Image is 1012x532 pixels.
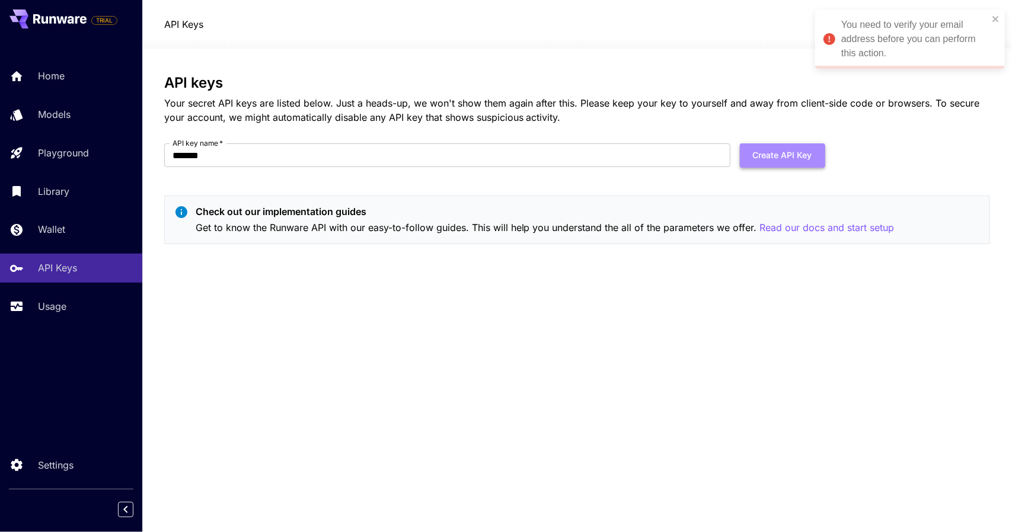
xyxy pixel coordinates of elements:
button: Collapse sidebar [118,502,133,517]
button: Read our docs and start setup [760,220,895,235]
p: Usage [38,299,66,313]
p: Get to know the Runware API with our easy-to-follow guides. This will help you understand the all... [196,220,895,235]
span: TRIAL [92,16,117,25]
p: Wallet [38,222,65,236]
p: Models [38,107,71,121]
div: You need to verify your email address before you can perform this action. [841,18,988,60]
p: Check out our implementation guides [196,204,895,219]
p: Settings [38,458,74,472]
button: close [992,14,1000,24]
p: Playground [38,146,89,160]
p: Home [38,69,65,83]
nav: breadcrumb [164,17,203,31]
p: Your secret API keys are listed below. Just a heads-up, we won't show them again after this. Plea... [164,96,991,124]
div: Collapse sidebar [127,499,142,520]
label: API key name [173,138,224,148]
p: Library [38,184,69,198]
h3: API keys [164,75,991,91]
a: API Keys [164,17,203,31]
p: API Keys [38,261,77,275]
button: Create API Key [740,143,825,168]
span: Add your payment card to enable full platform functionality. [91,13,117,27]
